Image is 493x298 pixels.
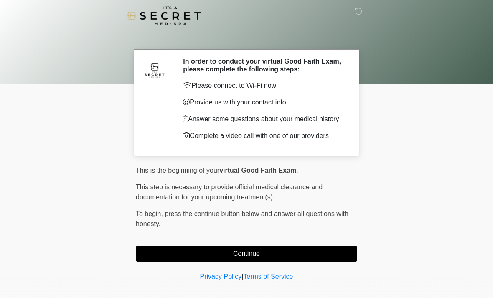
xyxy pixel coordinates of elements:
span: . [296,167,298,174]
span: press the continue button below and answer all questions with honesty. [136,210,348,227]
p: Answer some questions about your medical history [183,114,345,124]
img: Agent Avatar [142,57,167,82]
h1: ‎ ‎ [130,30,363,46]
p: Complete a video call with one of our providers [183,131,345,141]
p: Please connect to Wi-Fi now [183,81,345,91]
span: This step is necessary to provide official medical clearance and documentation for your upcoming ... [136,183,323,201]
a: Terms of Service [243,273,293,280]
h2: In order to conduct your virtual Good Faith Exam, please complete the following steps: [183,57,345,73]
button: Continue [136,246,357,262]
img: It's A Secret Med Spa Logo [127,6,201,25]
span: To begin, [136,210,165,217]
p: Provide us with your contact info [183,97,345,107]
strong: virtual Good Faith Exam [219,167,296,174]
a: | [241,273,243,280]
a: Privacy Policy [200,273,242,280]
span: This is the beginning of your [136,167,219,174]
